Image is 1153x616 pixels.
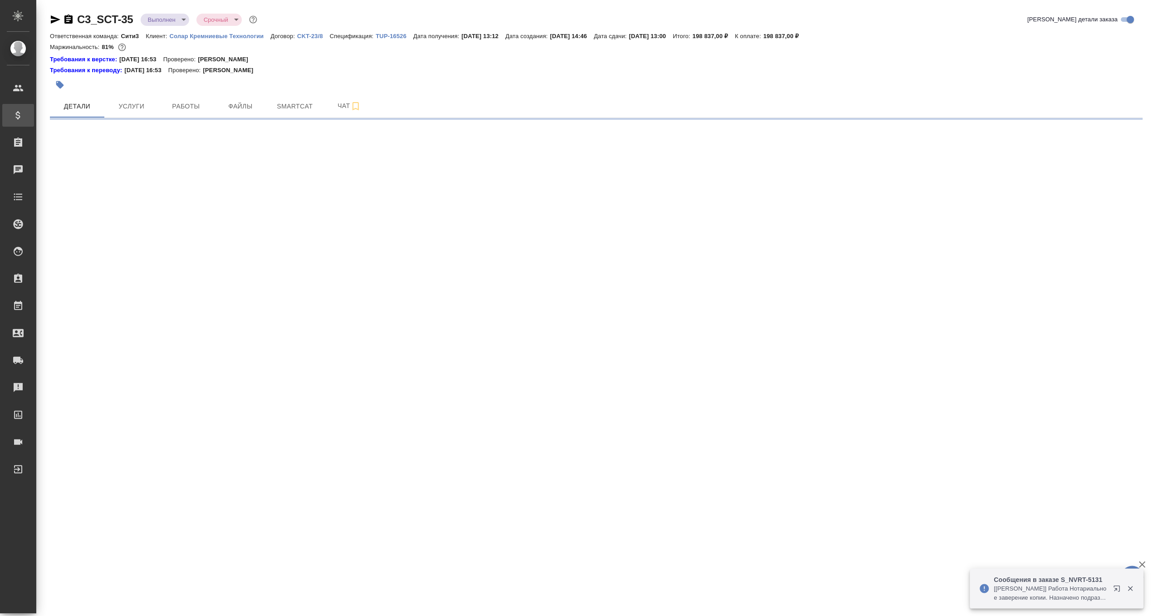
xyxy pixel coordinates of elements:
button: Добавить тэг [50,75,70,95]
div: Нажми, чтобы открыть папку с инструкцией [50,66,124,75]
span: Детали [55,101,99,112]
span: [PERSON_NAME] детали заказа [1028,15,1118,24]
p: [DATE] 16:53 [124,66,168,75]
a: Требования к верстке: [50,55,119,64]
p: TUP-16526 [376,33,413,39]
p: Проверено: [168,66,203,75]
p: Ответственная команда: [50,33,121,39]
p: [DATE] 13:00 [629,33,673,39]
div: Нажми, чтобы открыть папку с инструкцией [50,55,119,64]
p: 198 837,00 ₽ [693,33,735,39]
p: Проверено: [163,55,198,64]
p: Дата создания: [505,33,550,39]
p: [[PERSON_NAME]] Работа Нотариальное заверение копии. Назначено подразделение "Сертифай" [994,584,1108,602]
p: Солар Кремниевые Технологии [170,33,271,39]
div: Выполнен [141,14,189,26]
p: Сити3 [121,33,146,39]
button: Доп статусы указывают на важность/срочность заказа [247,14,259,25]
button: 31550.77 RUB; [116,41,128,53]
p: [PERSON_NAME] [198,55,255,64]
p: CKT-23/8 [297,33,330,39]
span: Услуги [110,101,153,112]
button: Срочный [201,16,231,24]
p: [PERSON_NAME] [203,66,260,75]
a: Требования к переводу: [50,66,124,75]
p: Сообщения в заказе S_NVRT-5131 [994,575,1108,584]
p: 81% [102,44,116,50]
div: Выполнен [196,14,242,26]
p: [DATE] 16:53 [119,55,163,64]
p: Дата сдачи: [594,33,629,39]
span: Файлы [219,101,262,112]
p: Дата получения: [413,33,461,39]
a: CKT-23/8 [297,32,330,39]
span: Работы [164,101,208,112]
p: [DATE] 14:46 [550,33,594,39]
button: Скопировать ссылку для ЯМессенджера [50,14,61,25]
a: C3_SCT-35 [77,13,133,25]
button: Скопировать ссылку [63,14,74,25]
a: Солар Кремниевые Технологии [170,32,271,39]
svg: Подписаться [350,101,361,112]
button: Открыть в новой вкладке [1108,580,1130,601]
button: Выполнен [145,16,178,24]
p: Итого: [673,33,692,39]
p: Клиент: [146,33,169,39]
p: К оплате: [735,33,764,39]
span: Чат [328,100,371,112]
span: Smartcat [273,101,317,112]
button: Закрыть [1121,585,1140,593]
p: Спецификация: [330,33,376,39]
p: Договор: [270,33,297,39]
p: Маржинальность: [50,44,102,50]
button: 🙏 [1121,566,1144,589]
p: [DATE] 13:12 [461,33,505,39]
a: TUP-16526 [376,32,413,39]
p: 198 837,00 ₽ [764,33,806,39]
